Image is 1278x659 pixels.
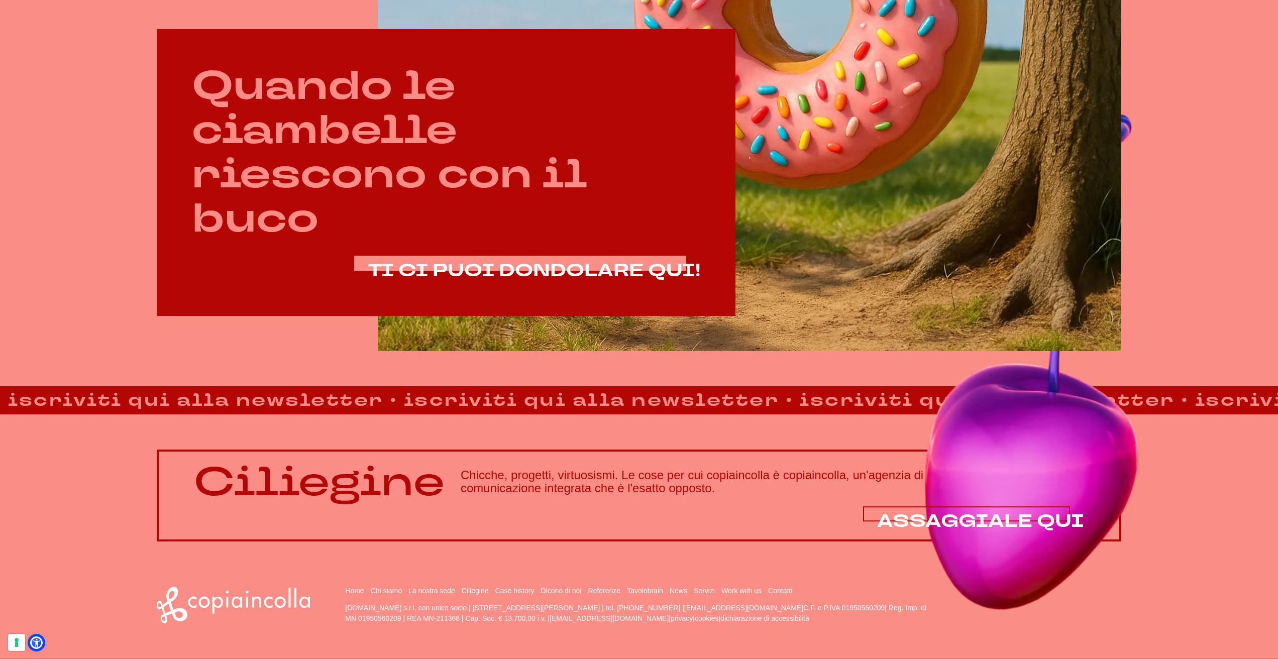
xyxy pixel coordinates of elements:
[768,587,792,595] a: Contatti
[627,587,663,595] a: Tavolobrain
[670,587,687,595] a: News
[720,614,809,622] a: dichiarazione di accessibilità
[684,604,803,612] a: [EMAIL_ADDRESS][DOMAIN_NAME]
[721,587,762,595] a: Work with us
[8,634,25,651] button: Le tue preferenze relative al consenso per le tecnologie di tracciamento
[194,460,445,504] p: Ciliegine
[541,587,581,595] a: Dicono di noi
[368,261,700,281] a: TI CI PUOI DONDOLARE QUI!
[30,636,43,649] a: Open Accessibility Menu
[408,587,455,595] a: La nostra sede
[694,587,715,595] a: Servizi
[462,587,489,595] a: Ciliegine
[345,603,929,624] p: [DOMAIN_NAME] s.r.l. con unico socio | [STREET_ADDRESS][PERSON_NAME] | tel. [PHONE_NUMBER] | C.F....
[192,64,700,241] h2: Quando le ciambelle riescono con il buco
[588,587,621,595] a: Referenze
[671,614,693,622] a: privacy
[461,469,1084,495] h3: Chicche, progetti, virtuosismi. Le cose per cui copiaincolla è copiaincolla, un'agenzia di comuni...
[550,614,669,622] a: [EMAIL_ADDRESS][DOMAIN_NAME]
[877,512,1084,531] a: ASSAGGIALE QUI
[368,259,700,283] span: TI CI PUOI DONDOLARE QUI!
[695,614,718,622] a: cookies
[495,587,535,595] a: Case history
[744,387,1136,414] strong: iscriviti qui alla newsletter
[371,587,402,595] a: Chi siamo
[877,509,1084,533] span: ASSAGGIALE QUI
[345,587,364,595] a: Home
[348,387,740,414] strong: iscriviti qui alla newsletter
